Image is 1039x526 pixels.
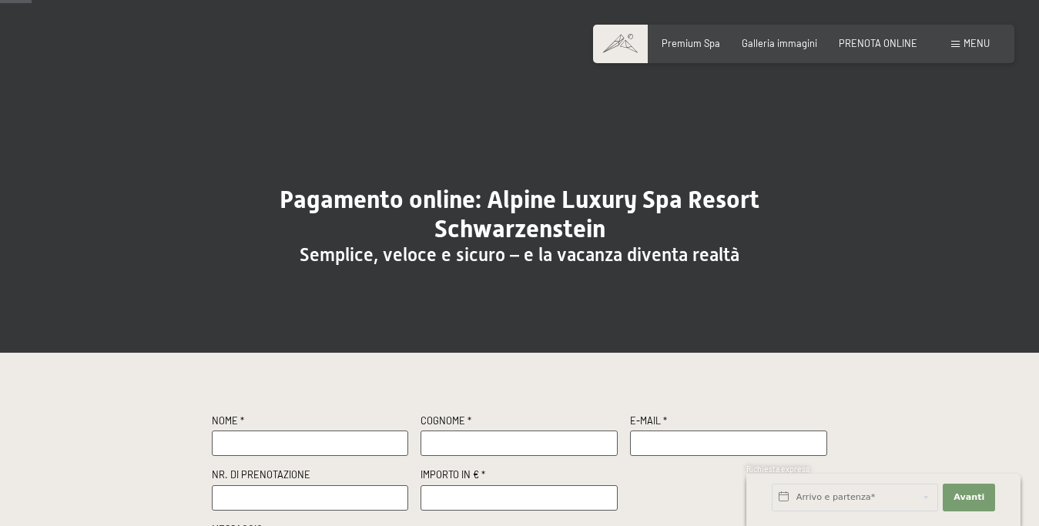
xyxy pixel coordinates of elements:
[421,468,618,485] label: Importo in € *
[943,484,995,511] button: Avanti
[630,414,827,431] label: E-Mail *
[662,37,720,49] a: Premium Spa
[839,37,917,49] a: PRENOTA ONLINE
[212,414,409,431] label: Nome *
[300,244,739,266] span: Semplice, veloce e sicuro – e la vacanza diventa realtà
[964,37,990,49] span: Menu
[212,468,409,485] label: Nr. di prenotazione
[280,185,759,243] span: Pagamento online: Alpine Luxury Spa Resort Schwarzenstein
[954,491,984,504] span: Avanti
[421,414,618,431] label: Cognome *
[746,464,809,474] span: Richiesta express
[742,37,817,49] a: Galleria immagini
